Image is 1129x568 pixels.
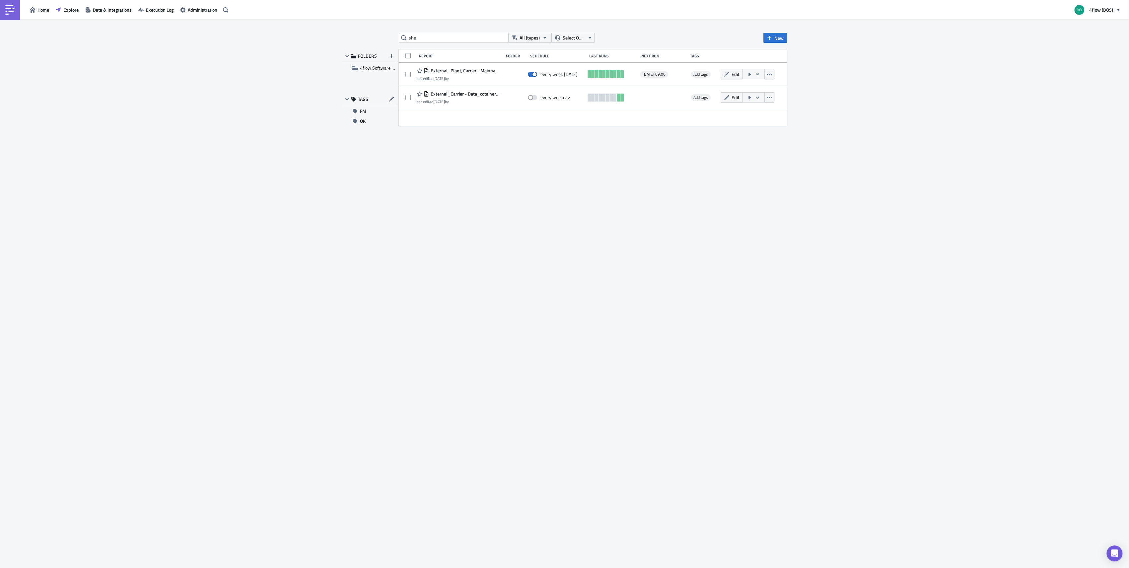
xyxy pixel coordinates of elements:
span: Select Owner [563,34,585,41]
div: every weekday [540,95,570,101]
div: every week on Wednesday [540,71,578,77]
button: FM [342,106,397,116]
span: [DATE] 09:00 [643,72,666,77]
img: PushMetrics [5,5,15,15]
div: Folder [506,53,527,58]
span: FM [360,106,366,116]
time: 2025-05-23T14:16:51Z [433,75,445,82]
span: TAGS [358,96,368,102]
button: 4flow (BOS) [1070,3,1124,17]
span: New [774,35,784,41]
span: External_Carrier - Data_cotainer_sheet_DSV [429,91,500,97]
div: Tags [690,53,718,58]
div: Report [419,53,503,58]
div: Open Intercom Messenger [1106,545,1122,561]
span: OK [360,116,366,126]
div: last edited by [416,99,500,104]
span: Edit [732,71,740,78]
div: Next Run [641,53,687,58]
span: 4flow (BOS) [1089,6,1113,13]
button: Select Owner [551,33,595,43]
button: Edit [721,92,743,103]
time: 2025-05-22T11:33:55Z [433,99,445,105]
span: Administration [188,6,217,13]
div: Last Runs [589,53,638,58]
button: Administration [177,5,221,15]
span: Data & Integrations [93,6,132,13]
div: Schedule [530,53,586,58]
button: OK [342,116,397,126]
span: All (types) [520,34,540,41]
input: Search Reports [399,33,508,43]
span: Home [37,6,49,13]
span: Explore [63,6,79,13]
div: last edited by [416,76,500,81]
button: All (types) [508,33,551,43]
button: Execution Log [135,5,177,15]
span: FOLDERS [358,53,377,59]
span: Execution Log [146,6,174,13]
button: Explore [52,5,82,15]
button: Edit [721,69,743,79]
span: Add tags [693,71,708,77]
span: Add tags [691,94,711,101]
img: Avatar [1074,4,1085,16]
span: Edit [732,94,740,101]
span: Add tags [691,71,711,78]
button: New [763,33,787,43]
span: External_Plant, Carrier - Mainhaul_HUB_DE - SHE - Monday [429,68,500,74]
span: 4flow Software KAM [360,64,401,71]
button: Home [27,5,52,15]
button: Data & Integrations [82,5,135,15]
span: Add tags [693,94,708,101]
